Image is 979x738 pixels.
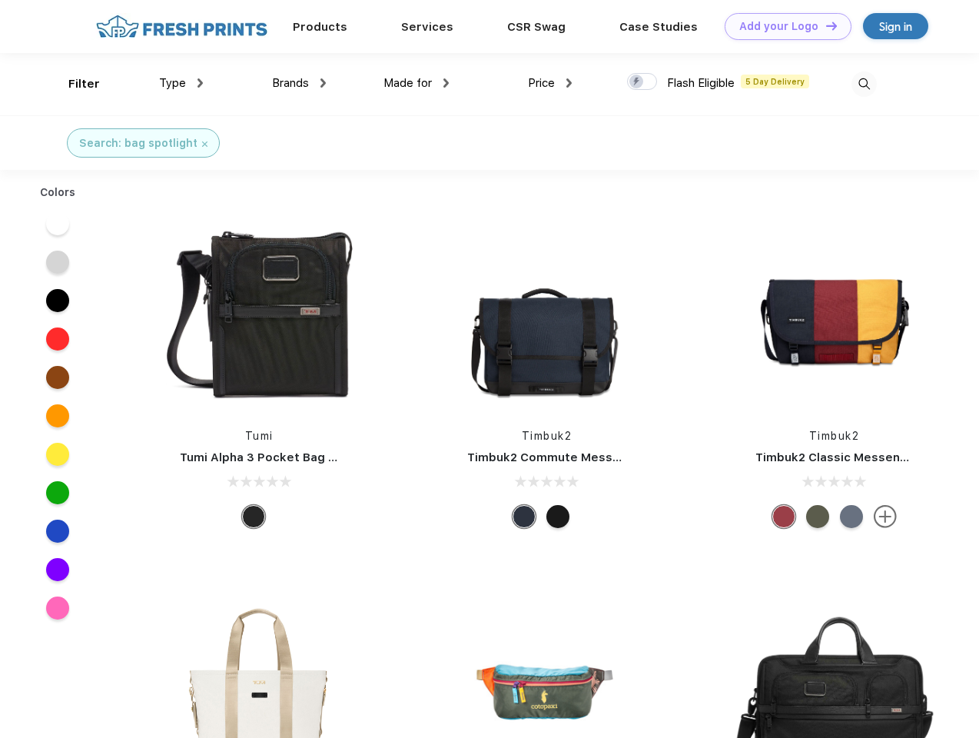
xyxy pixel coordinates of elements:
[157,208,361,413] img: func=resize&h=266
[383,76,432,90] span: Made for
[79,135,197,151] div: Search: bag spotlight
[809,430,860,442] a: Timbuk2
[68,75,100,93] div: Filter
[863,13,928,39] a: Sign in
[197,78,203,88] img: dropdown.png
[826,22,837,30] img: DT
[851,71,877,97] img: desktop_search.svg
[159,76,186,90] span: Type
[667,76,735,90] span: Flash Eligible
[874,505,897,528] img: more.svg
[91,13,272,40] img: fo%20logo%202.webp
[443,78,449,88] img: dropdown.png
[879,18,912,35] div: Sign in
[741,75,809,88] span: 5 Day Delivery
[320,78,326,88] img: dropdown.png
[202,141,207,147] img: filter_cancel.svg
[293,20,347,34] a: Products
[444,208,649,413] img: func=resize&h=266
[546,505,569,528] div: Eco Black
[180,450,360,464] a: Tumi Alpha 3 Pocket Bag Small
[522,430,572,442] a: Timbuk2
[467,450,673,464] a: Timbuk2 Commute Messenger Bag
[513,505,536,528] div: Eco Nautical
[272,76,309,90] span: Brands
[732,208,937,413] img: func=resize&h=266
[755,450,946,464] a: Timbuk2 Classic Messenger Bag
[566,78,572,88] img: dropdown.png
[772,505,795,528] div: Eco Bookish
[528,76,555,90] span: Price
[28,184,88,201] div: Colors
[739,20,818,33] div: Add your Logo
[806,505,829,528] div: Eco Army
[840,505,863,528] div: Eco Lightbeam
[245,430,274,442] a: Tumi
[242,505,265,528] div: Black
